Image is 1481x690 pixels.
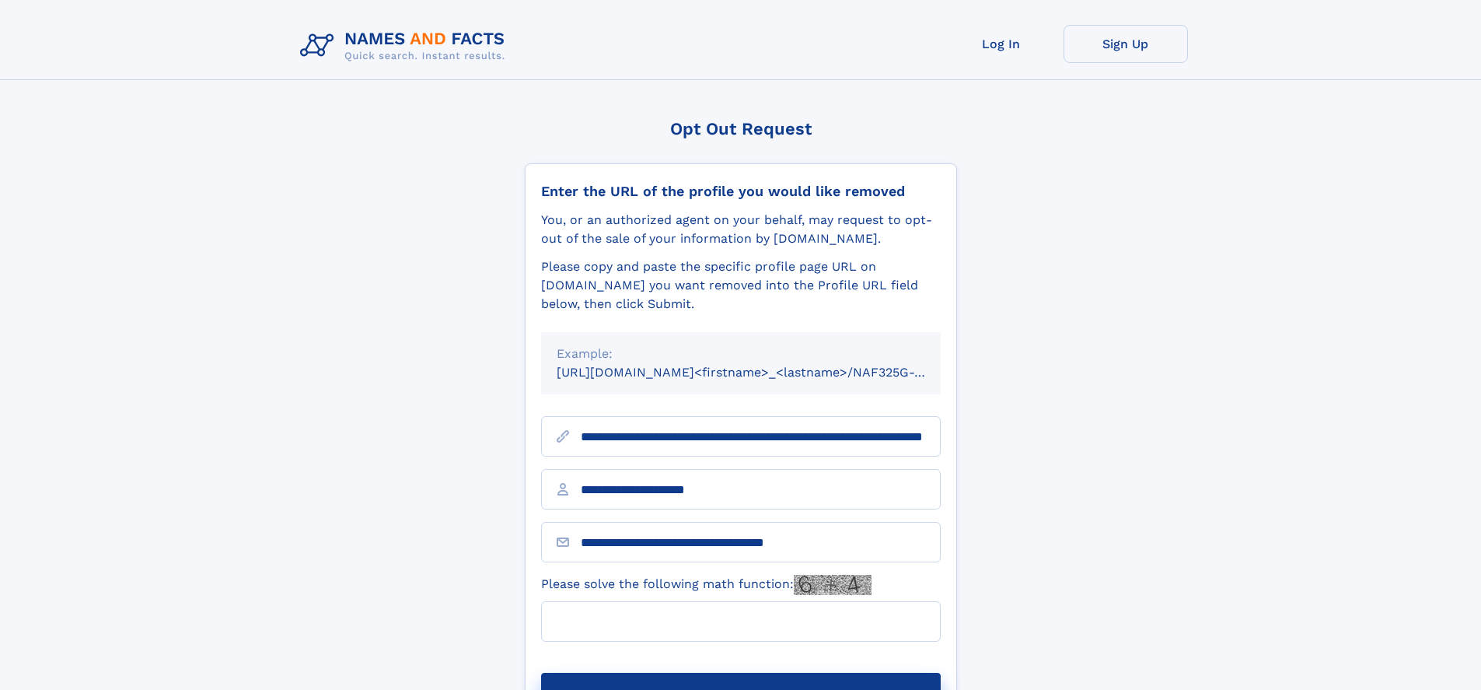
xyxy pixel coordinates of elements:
div: Please copy and paste the specific profile page URL on [DOMAIN_NAME] you want removed into the Pr... [541,257,941,313]
a: Sign Up [1064,25,1188,63]
label: Please solve the following math function: [541,575,871,595]
div: Example: [557,345,925,363]
div: You, or an authorized agent on your behalf, may request to opt-out of the sale of your informatio... [541,211,941,248]
small: [URL][DOMAIN_NAME]<firstname>_<lastname>/NAF325G-xxxxxxxx [557,365,970,380]
div: Enter the URL of the profile you would like removed [541,183,941,200]
div: Opt Out Request [525,119,957,138]
img: Logo Names and Facts [294,25,518,67]
a: Log In [939,25,1064,63]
